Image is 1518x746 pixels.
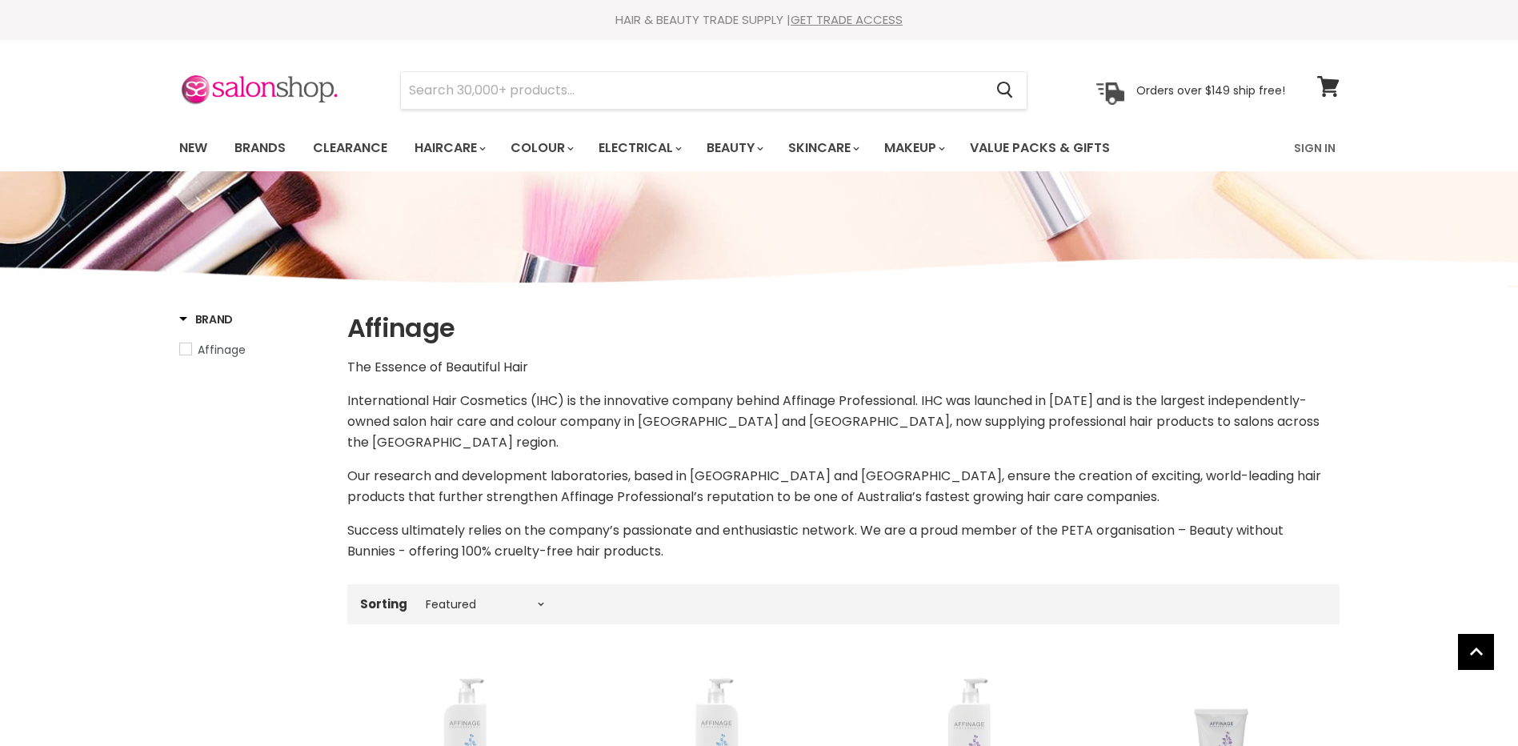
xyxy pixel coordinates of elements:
p: The Essence of Beautiful Hair [347,357,1340,378]
a: Value Packs & Gifts [958,131,1122,165]
div: HAIR & BEAUTY TRADE SUPPLY | [159,12,1360,28]
input: Search [401,72,984,109]
h3: Brand [179,311,234,327]
label: Sorting [360,597,407,611]
a: Electrical [587,131,691,165]
a: New [167,131,219,165]
a: Affinage [179,341,327,359]
nav: Main [159,125,1360,171]
form: Product [400,71,1027,110]
span: Success ultimately relies on the company’s passionate and enthusiastic network. We are a proud me... [347,521,1284,560]
a: Clearance [301,131,399,165]
a: Sign In [1284,131,1345,165]
ul: Main menu [167,125,1204,171]
a: Colour [499,131,583,165]
a: Haircare [403,131,495,165]
p: Affinage Professional’s reputation to be one of Australia’s fastest growing hair care companies. [347,466,1340,507]
a: Beauty [695,131,773,165]
a: GET TRADE ACCESS [791,11,903,28]
h1: Affinage [347,311,1340,345]
p: Orders over $149 ship free! [1136,82,1285,97]
span: Our research and development laboratories, based in [GEOGRAPHIC_DATA] and [GEOGRAPHIC_DATA], ensu... [347,467,1321,506]
a: Skincare [776,131,869,165]
a: Makeup [872,131,955,165]
a: Brands [222,131,298,165]
button: Search [984,72,1027,109]
span: International Hair Cosmetics (IHC) is the innovative company behind Affinage Professional. IHC wa... [347,391,1320,451]
span: Affinage [198,342,246,358]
